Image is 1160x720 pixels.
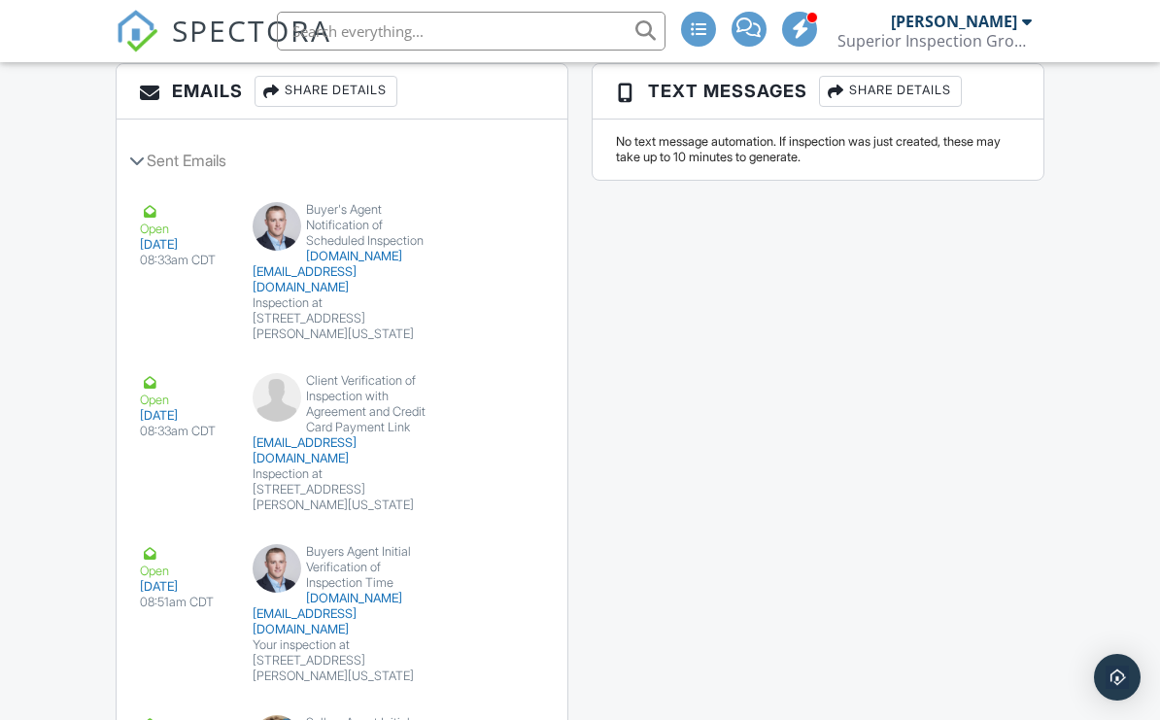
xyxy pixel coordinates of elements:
div: 08:33am CDT [140,253,229,268]
a: SPECTORA [116,26,331,67]
div: [DOMAIN_NAME][EMAIL_ADDRESS][DOMAIN_NAME] [253,249,431,295]
div: Client Verification of Inspection with Agreement and Credit Card Payment Link [253,373,431,435]
div: [DATE] [140,579,229,595]
img: The Best Home Inspection Software - Spectora [116,10,158,52]
div: [EMAIL_ADDRESS][DOMAIN_NAME] [253,435,431,466]
div: [DATE] [140,237,229,253]
div: No text message automation. If inspection was just created, these may take up to 10 minutes to ge... [616,134,1020,165]
img: default-user-f0147aede5fd5fa78ca7ade42f37bd4542148d508eef1c3d3ea960f66861d68b.jpg [253,373,301,422]
div: Sent Emails [117,134,567,187]
div: [DOMAIN_NAME][EMAIL_ADDRESS][DOMAIN_NAME] [253,591,431,637]
div: Inspection at [STREET_ADDRESS][PERSON_NAME][US_STATE] [253,295,431,342]
input: Search everything... [277,12,665,51]
div: Open [140,202,229,237]
h3: Text Messages [593,64,1043,120]
div: Inspection at [STREET_ADDRESS][PERSON_NAME][US_STATE] [253,466,431,513]
div: [PERSON_NAME] [891,12,1017,31]
div: Your inspection at [STREET_ADDRESS][PERSON_NAME][US_STATE] [253,637,431,684]
div: Share Details [255,76,397,107]
div: Buyers Agent Initial Verification of Inspection Time [253,544,431,591]
img: jpeg [253,544,301,593]
div: Superior Inspection Group [837,31,1032,51]
div: Open [140,544,229,579]
div: [DATE] [140,408,229,424]
div: 08:51am CDT [140,595,229,610]
h3: Emails [117,64,567,120]
div: Open [140,373,229,408]
div: Buyer's Agent Notification of Scheduled Inspection [253,202,431,249]
img: jpeg [253,202,301,251]
div: Share Details [819,76,962,107]
div: Open Intercom Messenger [1094,654,1141,701]
div: 08:33am CDT [140,424,229,439]
span: SPECTORA [172,10,331,51]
